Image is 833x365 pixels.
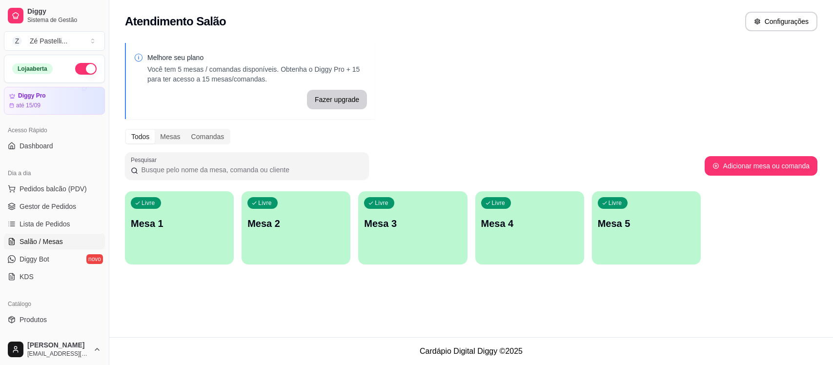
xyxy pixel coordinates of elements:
a: Gestor de Pedidos [4,199,105,214]
h2: Atendimento Salão [125,14,226,29]
div: Comandas [186,130,230,143]
a: Salão / Mesas [4,234,105,249]
div: Acesso Rápido [4,122,105,138]
span: Diggy [27,7,101,16]
div: Todos [126,130,155,143]
span: [EMAIL_ADDRESS][DOMAIN_NAME] [27,350,89,358]
p: Livre [142,199,155,207]
div: Loja aberta [12,63,53,74]
p: Mesa 1 [131,217,228,230]
p: Você tem 5 mesas / comandas disponíveis. Obtenha o Diggy Pro + 15 para ter acesso a 15 mesas/coma... [147,64,367,84]
p: Mesa 3 [364,217,461,230]
a: DiggySistema de Gestão [4,4,105,27]
button: Configurações [745,12,817,31]
div: Zé Pastelli ... [30,36,67,46]
button: LivreMesa 2 [242,191,350,264]
span: [PERSON_NAME] [27,341,89,350]
article: Diggy Pro [18,92,46,100]
span: Sistema de Gestão [27,16,101,24]
button: LivreMesa 3 [358,191,467,264]
label: Pesquisar [131,156,160,164]
a: Dashboard [4,138,105,154]
span: Gestor de Pedidos [20,202,76,211]
a: Diggy Botnovo [4,251,105,267]
div: Dia a dia [4,165,105,181]
span: Pedidos balcão (PDV) [20,184,87,194]
span: Diggy Bot [20,254,49,264]
input: Pesquisar [138,165,363,175]
button: LivreMesa 4 [475,191,584,264]
button: Adicionar mesa ou comanda [705,156,817,176]
span: Complementos [20,332,65,342]
p: Mesa 2 [247,217,345,230]
button: LivreMesa 5 [592,191,701,264]
button: Pedidos balcão (PDV) [4,181,105,197]
p: Livre [492,199,506,207]
span: Salão / Mesas [20,237,63,246]
a: KDS [4,269,105,284]
button: Alterar Status [75,63,97,75]
button: Fazer upgrade [307,90,367,109]
button: [PERSON_NAME][EMAIL_ADDRESS][DOMAIN_NAME] [4,338,105,361]
span: Dashboard [20,141,53,151]
button: LivreMesa 1 [125,191,234,264]
p: Livre [375,199,388,207]
article: até 15/09 [16,101,41,109]
div: Mesas [155,130,185,143]
p: Mesa 5 [598,217,695,230]
a: Diggy Proaté 15/09 [4,87,105,115]
footer: Cardápio Digital Diggy © 2025 [109,337,833,365]
div: Catálogo [4,296,105,312]
a: Lista de Pedidos [4,216,105,232]
p: Livre [258,199,272,207]
a: Complementos [4,329,105,345]
span: KDS [20,272,34,282]
span: Lista de Pedidos [20,219,70,229]
span: Produtos [20,315,47,324]
p: Mesa 4 [481,217,578,230]
p: Melhore seu plano [147,53,367,62]
span: Z [12,36,22,46]
p: Livre [609,199,622,207]
a: Produtos [4,312,105,327]
button: Select a team [4,31,105,51]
